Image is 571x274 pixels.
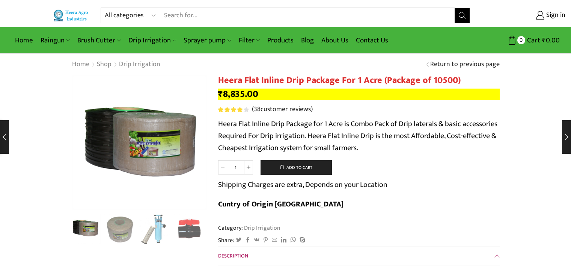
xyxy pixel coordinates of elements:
[264,32,297,49] a: Products
[542,35,546,46] span: ₹
[218,224,280,232] span: Category:
[218,107,244,112] span: Rated out of 5 based on customer ratings
[125,32,180,49] a: Drip Irrigation
[139,214,170,244] li: 3 / 10
[542,35,560,46] bdi: 0.00
[11,32,37,49] a: Home
[218,251,248,260] span: Description
[261,160,332,175] button: Add to cart
[254,104,261,115] span: 38
[70,214,101,244] li: 1 / 10
[218,247,500,265] a: Description
[544,11,565,20] span: Sign in
[525,35,540,45] span: Cart
[481,9,565,22] a: Sign in
[218,75,500,86] h1: Heera Flat Inline Drip Package For 1 Acre (Package of 10500)
[174,214,205,245] a: ball-vavle
[37,32,74,49] a: Raingun
[70,213,101,244] img: Flat Inline
[104,214,136,245] img: Flat Inline Drip Package
[243,223,280,233] a: Drip Irrigation
[297,32,318,49] a: Blog
[96,60,112,69] a: Shop
[160,8,455,23] input: Search for...
[72,60,161,69] nav: Breadcrumb
[517,36,525,44] span: 0
[352,32,392,49] a: Contact Us
[318,32,352,49] a: About Us
[74,32,124,49] a: Brush Cutter
[235,32,264,49] a: Filter
[174,214,205,244] li: 4 / 10
[430,60,500,69] a: Return to previous page
[218,179,387,191] p: Shipping Charges are extra, Depends on your Location
[218,107,249,112] div: Rated 4.21 out of 5
[478,33,560,47] a: 0 Cart ₹0.00
[174,214,205,245] img: Flow Control Valve
[455,8,470,23] button: Search button
[218,86,223,102] span: ₹
[104,214,136,244] li: 2 / 10
[180,32,235,49] a: Sprayer pump
[72,60,90,69] a: Home
[104,214,136,245] a: Drip Package Flat Inline2
[72,75,207,210] div: 1 / 10
[218,118,500,154] p: Heera Flat Inline Drip Package for 1 Acre is Combo Pack of Drip laterals & basic accessories Requ...
[218,236,234,245] span: Share:
[119,60,161,69] a: Drip Irrigation
[252,105,313,114] a: (38customer reviews)
[218,107,250,112] span: 38
[139,214,170,245] img: Heera-super-clean-filter
[218,86,258,102] bdi: 8,835.00
[227,160,244,175] input: Product quantity
[218,198,344,211] b: Cuntry of Origin [GEOGRAPHIC_DATA]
